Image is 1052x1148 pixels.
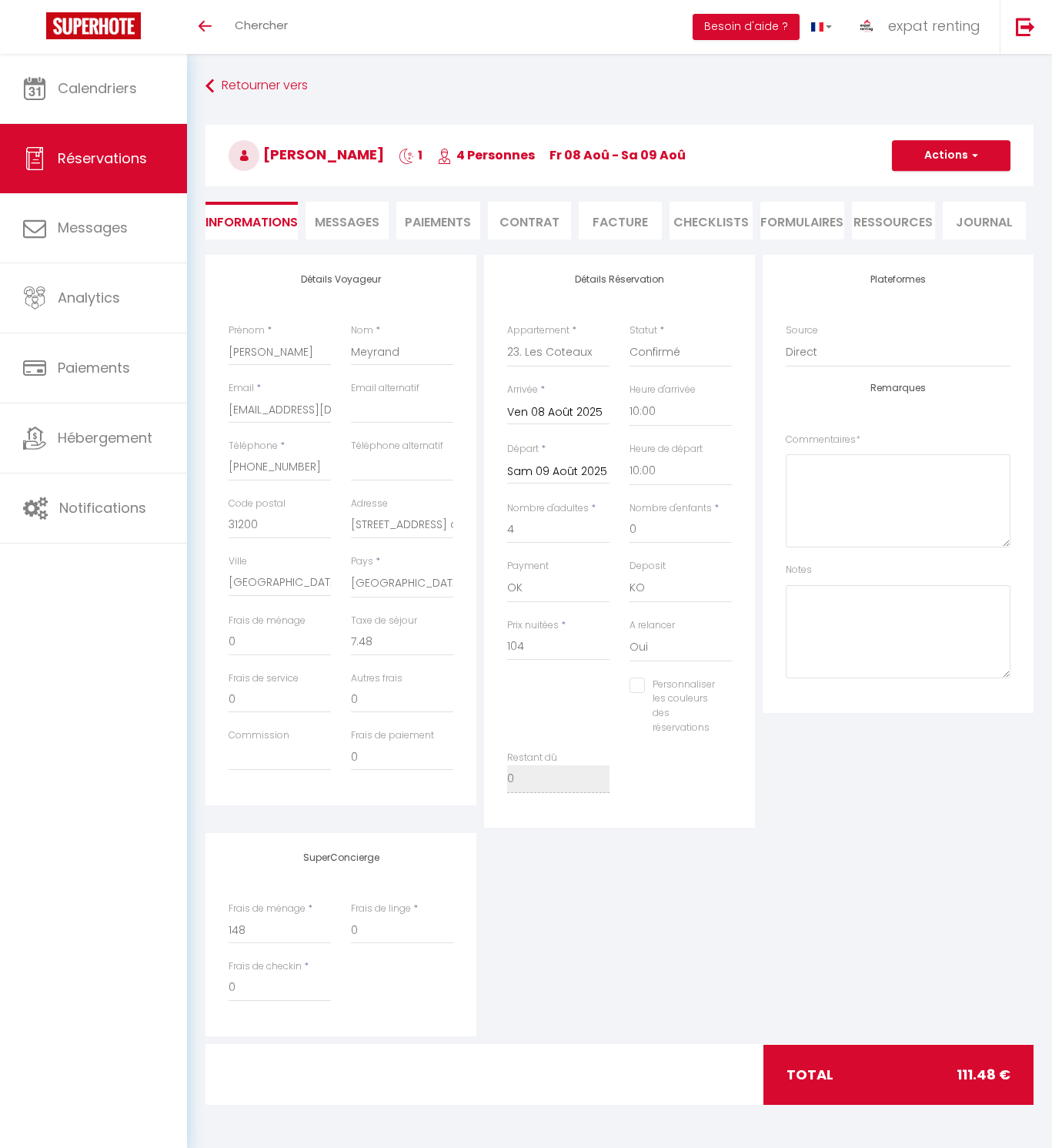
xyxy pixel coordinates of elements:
[786,274,1010,285] h4: Plateformes
[786,323,818,338] label: Source
[852,202,935,239] li: Ressources
[229,852,453,863] h4: SuperConcierge
[507,501,589,516] label: Nombre d'adultes
[892,140,1010,171] button: Actions
[760,202,843,239] li: FORMULAIRES
[507,383,538,397] label: Arrivée
[46,12,141,39] img: Super Booking
[630,442,703,457] label: Heure de départ
[58,218,128,237] span: Messages
[630,559,666,574] label: Deposit
[670,202,753,239] li: CHECKLISTS
[229,274,453,285] h4: Détails Voyageur
[59,498,146,517] span: Notifications
[351,554,373,569] label: Pays
[630,501,712,516] label: Nombre d'enfants
[645,678,715,735] label: Personnaliser les couleurs des réservations
[235,17,288,33] span: Chercher
[351,902,411,916] label: Frais de linge
[579,202,662,239] li: Facture
[549,146,686,164] span: Fr 08 Aoû - Sa 09 Aoû
[396,202,479,239] li: Paiements
[351,439,443,454] label: Téléphone alternatif
[351,323,373,338] label: Nom
[229,145,384,164] span: [PERSON_NAME]
[786,563,812,577] label: Notes
[205,72,1034,100] a: Retourner vers
[763,1045,1034,1105] div: total
[58,428,152,447] span: Hébergement
[507,323,569,338] label: Appartement
[786,383,1010,393] h4: Remarques
[229,497,286,511] label: Code postal
[1016,17,1035,36] img: logout
[888,16,980,35] span: expat renting
[351,671,402,686] label: Autres frais
[630,383,696,397] label: Heure d'arrivée
[507,274,732,285] h4: Détails Réservation
[507,751,557,765] label: Restant dû
[205,202,298,239] li: Informations
[229,671,299,686] label: Frais de service
[229,554,247,569] label: Ville
[957,1064,1010,1086] span: 111.48 €
[351,497,388,511] label: Adresse
[58,149,147,168] span: Réservations
[507,559,549,574] label: Payment
[987,1083,1052,1148] iframe: LiveChat chat widget
[437,146,535,164] span: 4 Personnes
[58,358,130,377] span: Paiements
[229,902,306,916] label: Frais de ménage
[229,323,265,338] label: Prénom
[229,439,278,454] label: Téléphone
[630,618,675,633] label: A relancer
[855,14,878,38] img: ...
[943,202,1026,239] li: Journal
[786,433,860,447] label: Commentaires
[229,614,306,628] label: Frais de ménage
[315,213,379,231] span: Messages
[229,728,289,743] label: Commission
[229,959,302,974] label: Frais de checkin
[229,381,254,396] label: Email
[58,79,137,98] span: Calendriers
[630,323,657,338] label: Statut
[351,728,434,743] label: Frais de paiement
[507,442,539,457] label: Départ
[693,14,800,40] button: Besoin d'aide ?
[488,202,571,239] li: Contrat
[351,381,419,396] label: Email alternatif
[507,618,559,633] label: Prix nuitées
[399,146,422,164] span: 1
[58,288,120,307] span: Analytics
[351,614,417,628] label: Taxe de séjour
